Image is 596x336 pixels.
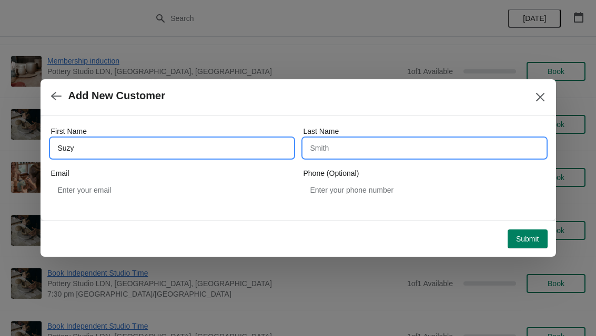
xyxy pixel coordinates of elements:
[51,168,69,178] label: Email
[508,229,548,248] button: Submit
[531,88,550,107] button: Close
[304,181,546,199] input: Enter your phone number
[304,139,546,157] input: Smith
[304,168,359,178] label: Phone (Optional)
[51,181,293,199] input: Enter your email
[51,139,293,157] input: John
[304,126,339,136] label: Last Name
[68,90,165,102] h2: Add New Customer
[516,235,539,243] span: Submit
[51,126,87,136] label: First Name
